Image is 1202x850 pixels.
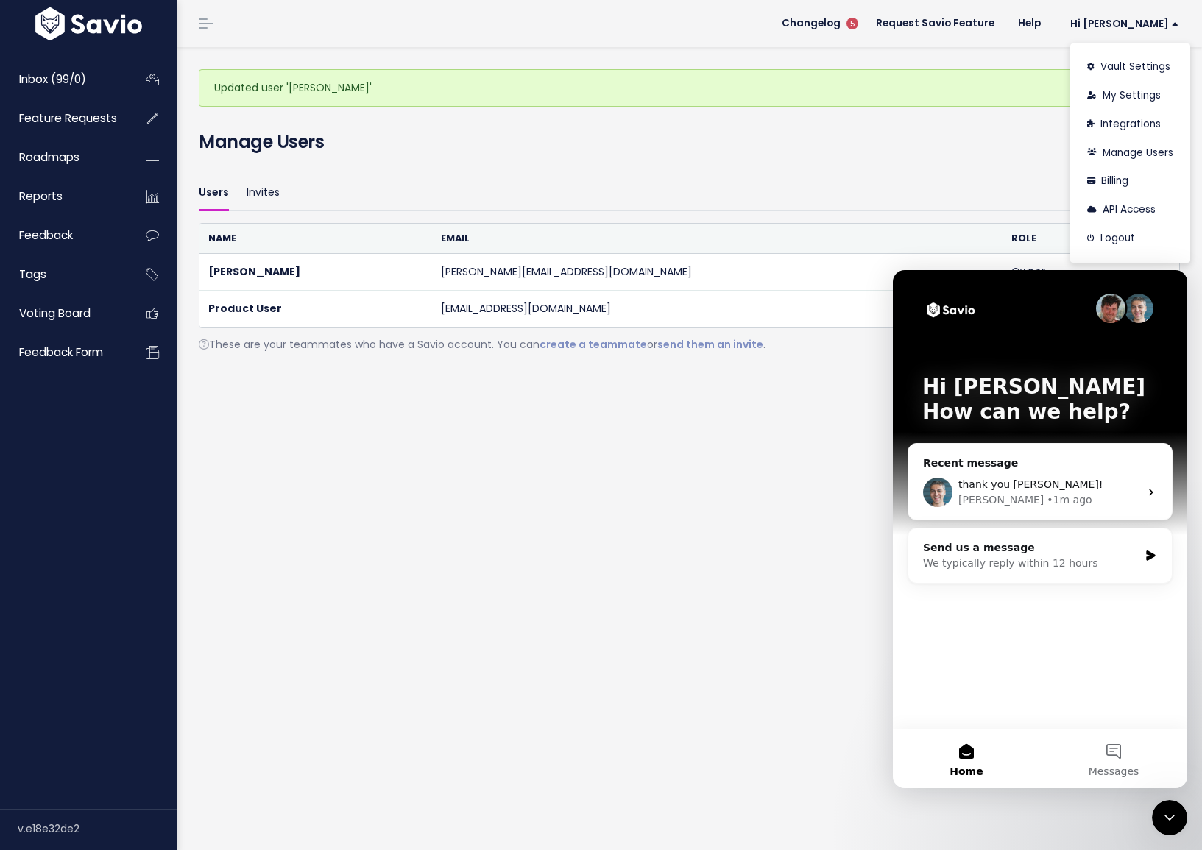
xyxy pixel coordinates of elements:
[4,102,122,135] a: Feature Requests
[19,266,46,282] span: Tags
[1070,18,1178,29] span: Hi [PERSON_NAME]
[782,18,841,29] span: Changelog
[432,291,1003,327] td: [EMAIL_ADDRESS][DOMAIN_NAME]
[1076,196,1184,224] a: API Access
[4,258,122,291] a: Tags
[893,270,1187,788] iframe: Intercom live chat
[4,63,122,96] a: Inbox (99/0)
[4,180,122,213] a: Reports
[199,69,1180,107] div: Updated user '[PERSON_NAME]'
[199,129,324,155] h4: Manage Users
[247,176,280,210] a: Invites
[1076,82,1184,110] a: My Settings
[19,110,117,126] span: Feature Requests
[19,344,103,360] span: Feedback form
[32,7,146,40] img: logo-white.9d6f32f41409.svg
[199,224,432,254] th: Name
[846,18,858,29] span: 5
[19,188,63,204] span: Reports
[1053,13,1190,35] a: Hi [PERSON_NAME]
[4,219,122,252] a: Feedback
[18,810,177,848] div: v.e18e32de2
[4,297,122,330] a: Voting Board
[1003,254,1112,291] td: Owner
[19,71,86,87] span: Inbox (99/0)
[432,254,1003,291] td: [PERSON_NAME][EMAIL_ADDRESS][DOMAIN_NAME]
[1003,224,1112,254] th: Role
[432,224,1003,254] th: Email
[1076,167,1184,196] a: Billing
[1006,13,1053,35] a: Help
[208,301,282,316] a: Product User
[1076,224,1184,253] a: Logout
[19,227,73,243] span: Feedback
[1070,43,1190,263] div: Hi [PERSON_NAME]
[199,176,229,210] a: Users
[657,337,763,352] a: send them an invite
[864,13,1006,35] a: Request Savio Feature
[540,337,647,352] a: create a teammate
[4,336,122,369] a: Feedback form
[4,141,122,174] a: Roadmaps
[199,337,766,352] span: These are your teammates who have a Savio account. You can or .
[19,149,79,165] span: Roadmaps
[1152,800,1187,835] iframe: Intercom live chat
[208,264,300,279] a: [PERSON_NAME]
[1076,138,1184,167] a: Manage Users
[1076,53,1184,82] a: Vault Settings
[19,305,91,321] span: Voting Board
[1076,110,1184,138] a: Integrations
